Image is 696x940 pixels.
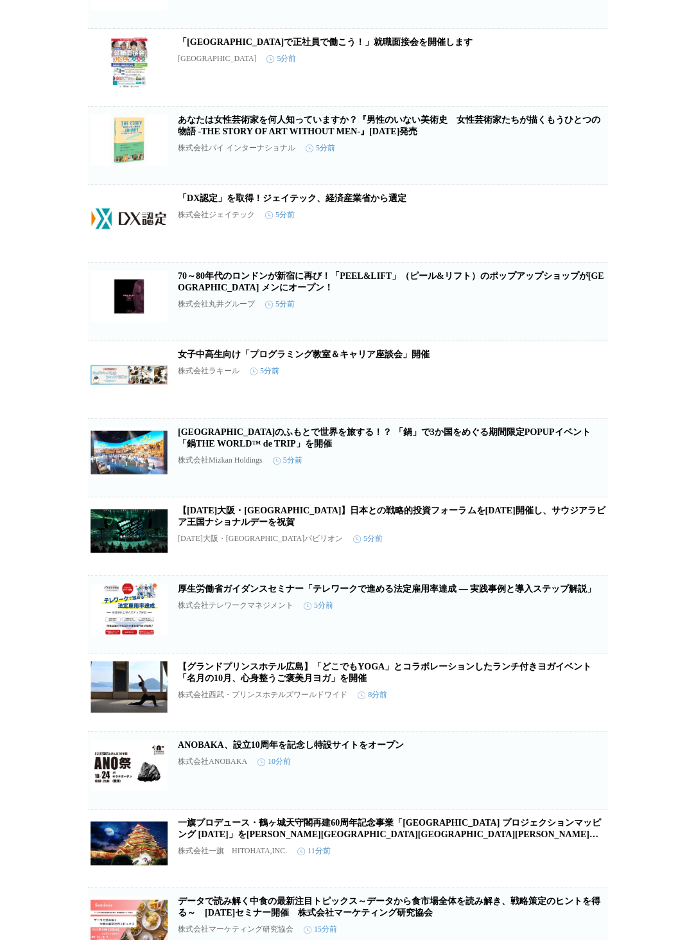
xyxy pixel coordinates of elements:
time: 5分前 [353,533,383,544]
img: あなたは女性芸術家を何人知っていますか？『男性のいない美術史 女性芸術家たちが描くもうひとつの物語 -THE STORY OF ART WITHOUT MEN-』9月19日発売 [91,114,168,166]
img: 厚生労働省ガイダンスセミナー「テレワークで進める法定雇用率達成 ― 実践事例と導入ステップ解説」 [91,583,168,635]
img: 東京タワーのふもとで世界を旅する！？ 「鍋」で3か国をめぐる期間限定POPUPイベント「鍋THE WORLD™ de TRIP」を開催 [91,427,168,478]
p: 株式会社Mizkan Holdings [178,455,263,466]
p: [DATE]大阪・[GEOGRAPHIC_DATA]パビリオン [178,533,343,544]
time: 5分前 [266,53,296,64]
a: 70～80年代のロンドンが新宿に再び！「PEEL&LIFT」（ピール&リフト）のポップアップショップが[GEOGRAPHIC_DATA] メンにオープン！ [178,271,604,292]
time: 5分前 [306,143,335,154]
a: あなたは女性芸術家を何人知っていますか？『男性のいない美術史 女性芸術家たちが描くもうひとつの物語 -THE STORY OF ART WITHOUT MEN-』[DATE]発売 [178,115,600,136]
p: [GEOGRAPHIC_DATA] [178,54,256,64]
p: 株式会社一旗 HITOHATA,INC. [178,846,287,856]
a: 「[GEOGRAPHIC_DATA]で正社員で働こう！」就職面接会を開催します [178,37,473,47]
img: 【グランドプリンスホテル広島】「どこでもYOGA」とコラボレーションしたランチ付きヨガイベント「名月の10月、心身整うご褒美月ヨガ」を開催 [91,661,168,713]
p: 株式会社西武・プリンスホテルズワールドワイド [178,689,347,700]
time: 5分前 [304,600,333,611]
time: 15分前 [304,924,337,935]
time: 5分前 [273,455,302,466]
time: 10分前 [257,756,291,767]
a: [GEOGRAPHIC_DATA]のふもとで世界を旅する！？ 「鍋」で3か国をめぐる期間限定POPUPイベント「鍋THE WORLD™ de TRIP」を開催 [178,427,590,448]
img: 70～80年代のロンドンが新宿に再び！「PEEL&LIFT」（ピール&リフト）のポップアップショップが新宿マルイ メンにオープン！ [91,270,168,322]
a: 「DX認定」を取得！ジェイテック、経済産業省から選定 [178,193,406,203]
a: ANOBAKA、設立10周年を記念し特設サイトをオープン [178,740,404,750]
p: 株式会社ジェイテック [178,209,255,220]
p: 株式会社丸井グループ [178,299,255,310]
img: ANOBAKA、設立10周年を記念し特設サイトをオープン [91,740,168,791]
a: 一旗プロデュース・鶴ヶ城天守閣再建60周年記念事業「[GEOGRAPHIC_DATA] プロジェクションマッピング [DATE]」を[PERSON_NAME][GEOGRAPHIC_DATA][... [178,818,601,851]
time: 11分前 [297,846,331,856]
a: 【グランドプリンスホテル広島】「どこでもYOGA」とコラボレーションしたランチ付きヨガイベント「名月の10月、心身整うご褒美月ヨガ」を開催 [178,662,591,683]
a: 女子中高生向け「プログラミング教室＆キャリア座談会」開催 [178,350,430,359]
time: 5分前 [265,209,295,220]
time: 8分前 [358,689,387,700]
img: 一旗プロデュース・鶴ヶ城天守閣再建60周年記念事業「鶴ヶ城 プロジェクションマッピング 2025」を福島県会津若松市で10月3日から5日まで開催。鶴ヶ城で6年ぶりのプロジェクションマッピング。 [91,817,168,869]
p: 株式会社パイ インターナショナル [178,143,295,154]
a: データで読み解く中食の最新注目トピックス～データから食市場全体を読み解き、戦略策定のヒントを得る～ [DATE]セミナー開催 株式会社マーケティング研究協会 [178,896,600,918]
p: 株式会社ANOBAKA [178,756,247,767]
a: 厚生労働省ガイダンスセミナー「テレワークで進める法定雇用率達成 ― 実践事例と導入ステップ解説」 [178,584,596,594]
img: 【2025大阪・関西万博 サウジアラビア王国館】日本との戦略的投資フォーラムを9月24日開催し、サウジアラビア王国ナショナルデーを祝賀 [91,505,168,556]
p: 株式会社マーケティング研究協会 [178,924,293,935]
p: 株式会社ラキール [178,366,239,377]
img: 「さいたま市で正社員で働こう！」就職面接会を開催します [91,37,168,88]
time: 5分前 [265,299,295,310]
time: 5分前 [250,366,279,377]
img: 女子中高生向け「プログラミング教室＆キャリア座談会」開催 [91,349,168,400]
a: 【[DATE]大阪・[GEOGRAPHIC_DATA]】日本との戦略的投資フォーラムを[DATE]開催し、サウジアラビア王国ナショナルデーを祝賀 [178,506,605,527]
p: 株式会社テレワークマネジメント [178,600,293,611]
img: 「DX認定」を取得！ジェイテック、経済産業省から選定 [91,193,168,244]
